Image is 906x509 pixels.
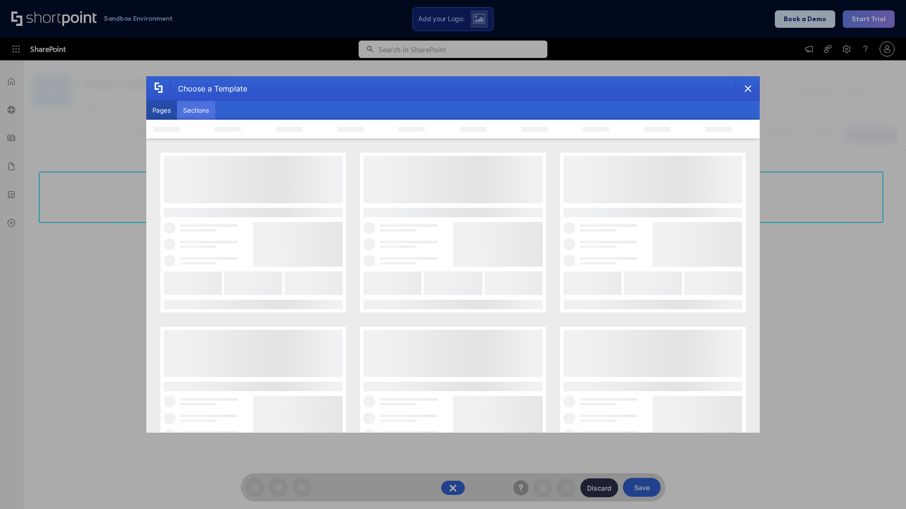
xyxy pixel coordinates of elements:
button: Pages [146,101,177,120]
button: Sections [177,101,215,120]
iframe: Chat Widget [859,464,906,509]
div: Choose a Template [170,77,247,100]
div: template selector [146,76,760,433]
